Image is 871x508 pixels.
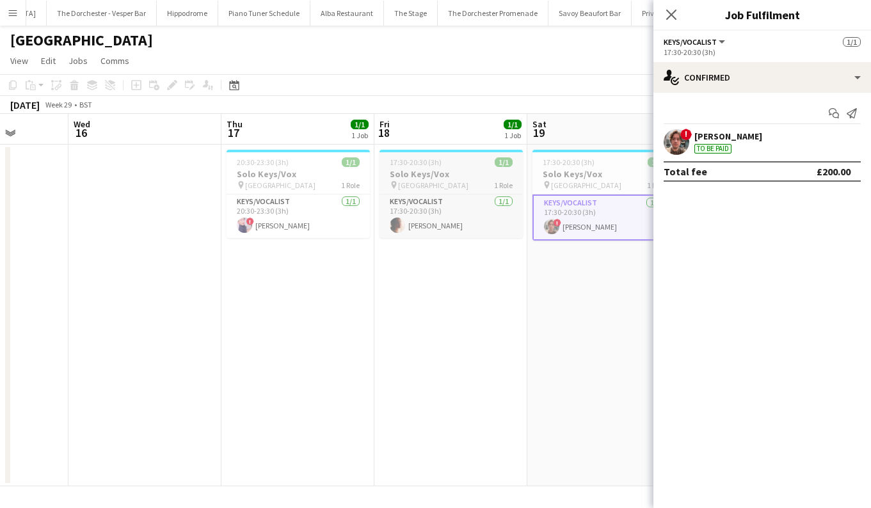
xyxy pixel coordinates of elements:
[10,99,40,111] div: [DATE]
[694,131,762,142] div: [PERSON_NAME]
[227,168,370,180] h3: Solo Keys/Vox
[843,37,861,47] span: 1/1
[384,1,438,26] button: The Stage
[227,194,370,238] app-card-role: Keys/Vocalist1/120:30-23:30 (3h)![PERSON_NAME]
[494,180,513,190] span: 1 Role
[438,1,548,26] button: The Dorchester Promenade
[680,129,692,140] span: !
[532,150,676,241] app-job-card: 17:30-20:30 (3h)1/1Solo Keys/Vox [GEOGRAPHIC_DATA]1 RoleKeys/Vocalist1/117:30-20:30 (3h)![PERSON_...
[543,157,595,167] span: 17:30-20:30 (3h)
[310,1,384,26] button: Alba Restaurant
[246,218,254,225] span: !
[351,120,369,129] span: 1/1
[100,55,129,67] span: Comms
[63,52,93,69] a: Jobs
[47,1,157,26] button: The Dorchester - Vesper Bar
[532,194,676,241] app-card-role: Keys/Vocalist1/117:30-20:30 (3h)![PERSON_NAME]
[378,125,390,140] span: 18
[664,37,727,47] button: Keys/Vocalist
[68,55,88,67] span: Jobs
[227,150,370,238] app-job-card: 20:30-23:30 (3h)1/1Solo Keys/Vox [GEOGRAPHIC_DATA]1 RoleKeys/Vocalist1/120:30-23:30 (3h)![PERSON_...
[380,168,523,180] h3: Solo Keys/Vox
[532,118,547,130] span: Sat
[390,157,442,167] span: 17:30-20:30 (3h)
[342,157,360,167] span: 1/1
[341,180,360,190] span: 1 Role
[548,1,632,26] button: Savoy Beaufort Bar
[42,100,74,109] span: Week 29
[495,157,513,167] span: 1/1
[653,6,871,23] h3: Job Fulfilment
[504,120,522,129] span: 1/1
[532,168,676,180] h3: Solo Keys/Vox
[157,1,218,26] button: Hippodrome
[632,1,699,26] button: Private Events
[227,118,243,130] span: Thu
[380,150,523,238] app-job-card: 17:30-20:30 (3h)1/1Solo Keys/Vox [GEOGRAPHIC_DATA]1 RoleKeys/Vocalist1/117:30-20:30 (3h)[PERSON_N...
[398,180,468,190] span: [GEOGRAPHIC_DATA]
[218,1,310,26] button: Piano Tuner Schedule
[79,100,92,109] div: BST
[74,118,90,130] span: Wed
[653,62,871,93] div: Confirmed
[72,125,90,140] span: 16
[554,219,561,226] span: !
[664,37,717,47] span: Keys/Vocalist
[531,125,547,140] span: 19
[245,180,316,190] span: [GEOGRAPHIC_DATA]
[36,52,61,69] a: Edit
[817,165,851,178] div: £200.00
[41,55,56,67] span: Edit
[351,131,368,140] div: 1 Job
[504,131,521,140] div: 1 Job
[10,31,153,50] h1: [GEOGRAPHIC_DATA]
[225,125,243,140] span: 17
[664,47,861,57] div: 17:30-20:30 (3h)
[380,194,523,238] app-card-role: Keys/Vocalist1/117:30-20:30 (3h)[PERSON_NAME]
[551,180,621,190] span: [GEOGRAPHIC_DATA]
[664,165,707,178] div: Total fee
[10,55,28,67] span: View
[647,180,666,190] span: 1 Role
[694,144,731,154] div: To be paid
[95,52,134,69] a: Comms
[380,118,390,130] span: Fri
[5,52,33,69] a: View
[648,157,666,167] span: 1/1
[237,157,289,167] span: 20:30-23:30 (3h)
